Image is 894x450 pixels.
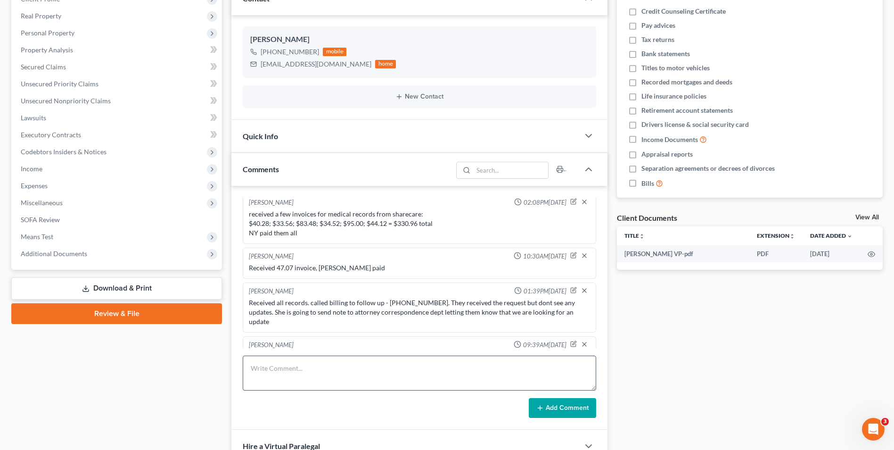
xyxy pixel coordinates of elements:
[13,109,222,126] a: Lawsuits
[243,165,279,174] span: Comments
[641,106,733,115] span: Retirement account statements
[617,245,749,262] td: [PERSON_NAME] VP-pdf
[11,277,222,300] a: Download & Print
[641,63,710,73] span: Titles to motor vehicles
[641,120,749,129] span: Drivers license & social security card
[523,252,566,261] span: 10:30AM[DATE]
[375,60,396,68] div: home
[21,148,107,156] span: Codebtors Insiders & Notices
[641,92,706,101] span: Life insurance policies
[473,162,548,178] input: Search...
[624,232,645,239] a: Titleunfold_more
[21,12,61,20] span: Real Property
[617,213,677,223] div: Client Documents
[855,214,879,221] a: View All
[13,42,222,58] a: Property Analysis
[641,7,726,16] span: Credit Counseling Certificate
[21,114,46,122] span: Lawsuits
[641,49,690,58] span: Bank statements
[789,233,795,239] i: unfold_more
[757,232,795,239] a: Extensionunfold_more
[641,164,775,173] span: Separation agreements or decrees of divorces
[13,58,222,75] a: Secured Claims
[250,34,589,45] div: [PERSON_NAME]
[803,245,860,262] td: [DATE]
[523,341,566,350] span: 09:39AM[DATE]
[243,132,278,141] span: Quick Info
[21,182,48,190] span: Expenses
[21,165,42,173] span: Income
[21,29,74,37] span: Personal Property
[862,418,885,441] iframe: Intercom live chat
[529,398,596,418] button: Add Comment
[524,198,566,207] span: 02:08PM[DATE]
[749,245,803,262] td: PDF
[249,341,294,350] div: [PERSON_NAME]
[21,131,81,139] span: Executory Contracts
[21,233,53,241] span: Means Test
[261,47,319,57] div: [PHONE_NUMBER]
[21,216,60,224] span: SOFA Review
[641,21,675,30] span: Pay advices
[21,46,73,54] span: Property Analysis
[250,93,589,100] button: New Contact
[21,80,98,88] span: Unsecured Priority Claims
[21,250,87,258] span: Additional Documents
[249,198,294,208] div: [PERSON_NAME]
[21,97,111,105] span: Unsecured Nonpriority Claims
[21,63,66,71] span: Secured Claims
[13,126,222,143] a: Executory Contracts
[249,263,590,273] div: Received 47.07 invoice, [PERSON_NAME] paid
[249,209,590,238] div: received a few invoices for medical records from sharecare: $40.28; $33.56; $83.48; $34.52; $95.0...
[249,252,294,261] div: [PERSON_NAME]
[249,298,590,326] div: Received all records. called billing to follow up - [PHONE_NUMBER]. They received the request but...
[261,59,371,69] div: [EMAIL_ADDRESS][DOMAIN_NAME]
[881,418,889,425] span: 3
[11,303,222,324] a: Review & File
[13,75,222,92] a: Unsecured Priority Claims
[641,135,698,144] span: Income Documents
[639,233,645,239] i: unfold_more
[323,48,346,56] div: mobile
[13,211,222,228] a: SOFA Review
[641,150,693,159] span: Appraisal reports
[249,287,294,296] div: [PERSON_NAME]
[847,233,853,239] i: expand_more
[810,232,853,239] a: Date Added expand_more
[641,77,732,87] span: Recorded mortgages and deeds
[524,287,566,296] span: 01:39PM[DATE]
[641,35,674,44] span: Tax returns
[13,92,222,109] a: Unsecured Nonpriority Claims
[21,199,63,207] span: Miscellaneous
[641,179,654,188] span: Bills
